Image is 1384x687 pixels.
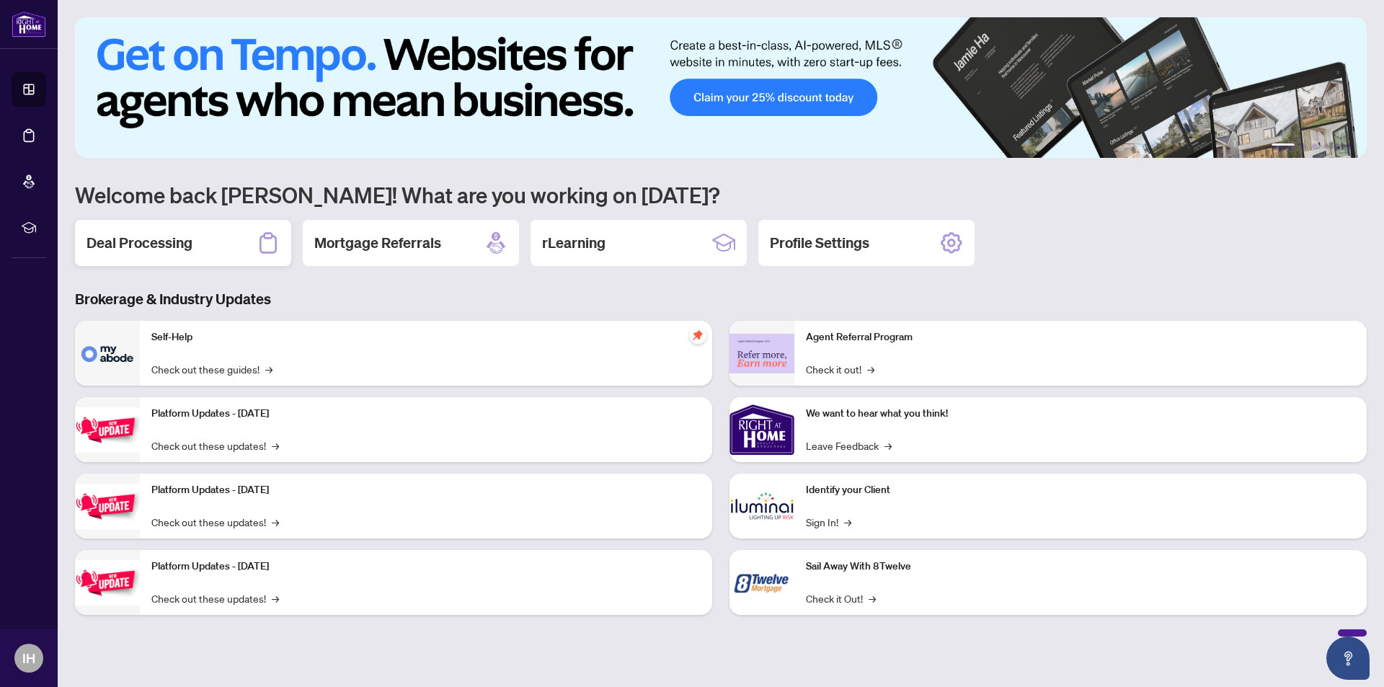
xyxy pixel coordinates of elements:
[12,11,46,37] img: logo
[806,514,851,530] a: Sign In!→
[806,482,1355,498] p: Identify your Client
[314,233,441,253] h2: Mortgage Referrals
[1312,143,1318,149] button: 3
[22,648,35,668] span: IH
[75,289,1367,309] h3: Brokerage & Industry Updates
[75,181,1367,208] h1: Welcome back [PERSON_NAME]! What are you working on [DATE]?
[1323,143,1329,149] button: 4
[884,438,892,453] span: →
[75,17,1367,158] img: Slide 0
[729,550,794,615] img: Sail Away With 8Twelve
[869,590,876,606] span: →
[272,590,279,606] span: →
[151,559,701,575] p: Platform Updates - [DATE]
[86,233,192,253] h2: Deal Processing
[806,329,1355,345] p: Agent Referral Program
[1300,143,1306,149] button: 2
[151,514,279,530] a: Check out these updates!→
[806,438,892,453] a: Leave Feedback→
[272,514,279,530] span: →
[806,590,876,606] a: Check it Out!→
[542,233,605,253] h2: rLearning
[151,329,701,345] p: Self-Help
[151,361,272,377] a: Check out these guides!→
[151,438,279,453] a: Check out these updates!→
[1272,143,1295,149] button: 1
[1335,143,1341,149] button: 5
[729,397,794,462] img: We want to hear what you think!
[844,514,851,530] span: →
[806,559,1355,575] p: Sail Away With 8Twelve
[729,334,794,373] img: Agent Referral Program
[272,438,279,453] span: →
[75,407,140,453] img: Platform Updates - July 21, 2025
[151,482,701,498] p: Platform Updates - [DATE]
[729,474,794,538] img: Identify your Client
[75,321,140,386] img: Self-Help
[75,484,140,529] img: Platform Updates - July 8, 2025
[265,361,272,377] span: →
[1326,637,1370,680] button: Open asap
[151,590,279,606] a: Check out these updates!→
[806,361,874,377] a: Check it out!→
[867,361,874,377] span: →
[770,233,869,253] h2: Profile Settings
[689,327,706,344] span: pushpin
[151,406,701,422] p: Platform Updates - [DATE]
[806,406,1355,422] p: We want to hear what you think!
[1347,143,1352,149] button: 6
[75,560,140,606] img: Platform Updates - June 23, 2025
